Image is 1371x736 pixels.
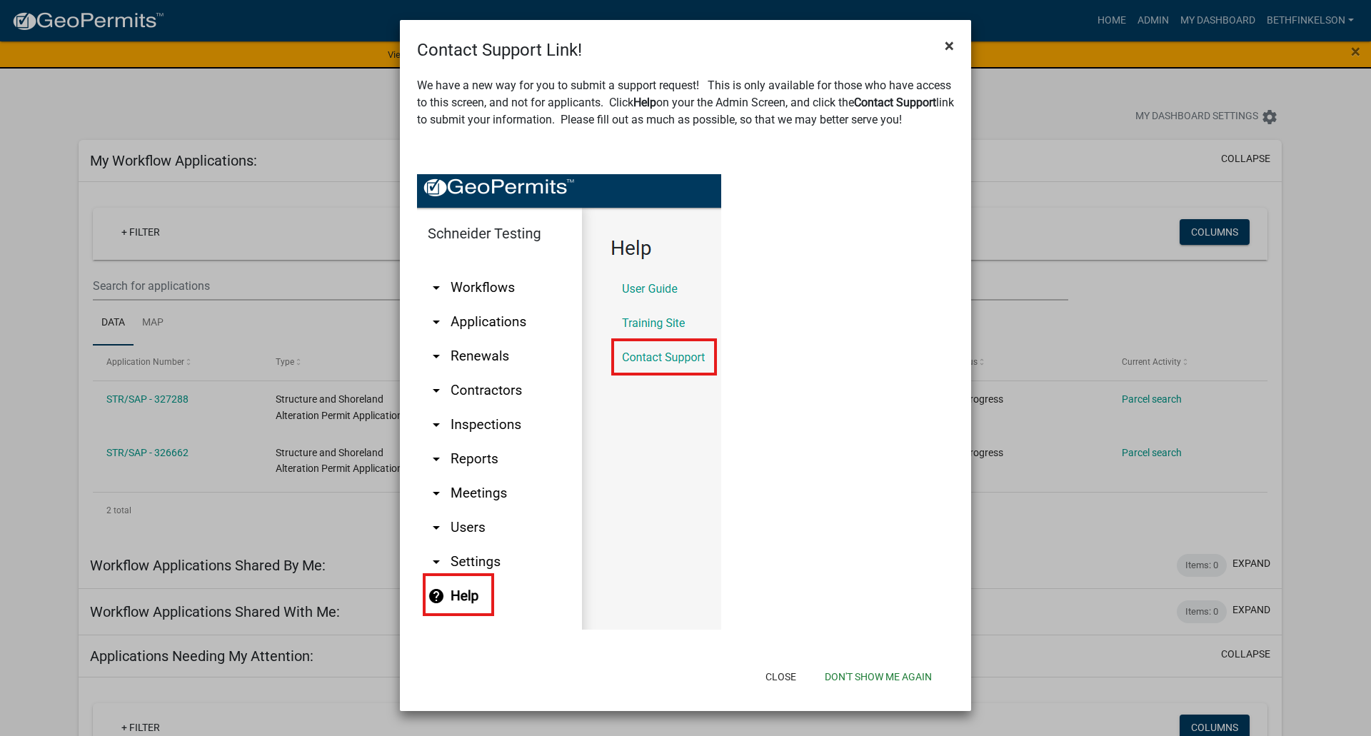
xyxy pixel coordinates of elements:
p: We have a new way for you to submit a support request! This is only available for those who have ... [417,77,954,163]
span: × [945,36,954,56]
h4: Contact Support Link! [417,37,582,63]
button: Close [933,26,965,66]
button: Don't show me again [813,664,943,690]
strong: Contact Support [854,96,936,109]
img: image_8b279978-f1bb-4a3d-b181-3644b37ab010.png [417,174,721,630]
strong: Help [633,96,656,109]
button: Close [754,664,808,690]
